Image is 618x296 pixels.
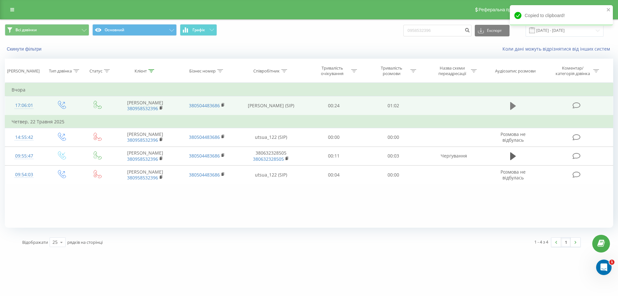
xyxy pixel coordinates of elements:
div: Тривалість очікування [315,65,350,76]
td: [PERSON_NAME] [114,166,176,184]
div: 25 [52,239,58,245]
button: Основний [92,24,177,36]
td: utsua_122 (SIP) [238,166,304,184]
a: 380504483686 [189,102,220,109]
a: 380958532396 [127,156,158,162]
span: Розмова не відбулась [501,131,526,143]
a: 380958532396 [127,175,158,181]
td: 00:00 [304,128,363,147]
div: 1 - 4 з 4 [534,239,548,245]
td: 00:00 [363,128,423,147]
span: Розмова не відбулась [501,169,526,181]
td: 00:00 [363,166,423,184]
td: 00:24 [304,96,363,115]
button: close [606,7,611,13]
td: Четвер, 22 Травня 2025 [5,115,613,128]
div: Клієнт [135,68,147,74]
div: Коментар/категорія дзвінка [554,65,592,76]
a: 380632328505 [253,156,284,162]
td: [PERSON_NAME] [114,96,176,115]
div: 14:55:42 [12,131,37,144]
span: рядків на сторінці [67,239,103,245]
button: Скинути фільтри [5,46,45,52]
button: Всі дзвінки [5,24,89,36]
a: 380958532396 [127,105,158,111]
td: [PERSON_NAME] (SIP) [238,96,304,115]
span: Реферальна програма [479,7,526,12]
input: Пошук за номером [403,25,472,36]
td: Вчора [5,83,613,96]
button: Графік [180,24,217,36]
a: 1 [561,238,571,247]
div: Тривалість розмови [374,65,409,76]
div: Співробітник [253,68,280,74]
td: [PERSON_NAME] [114,147,176,165]
div: Аудіозапис розмови [495,68,536,74]
a: 380504483686 [189,153,220,159]
td: Чергування [423,147,485,165]
td: 00:04 [304,166,363,184]
div: [PERSON_NAME] [7,68,40,74]
div: Бізнес номер [189,68,216,74]
span: Графік [192,28,205,32]
a: 380504483686 [189,172,220,178]
a: 380504483686 [189,134,220,140]
div: Тип дзвінка [49,68,72,74]
td: 01:02 [363,96,423,115]
div: 09:55:47 [12,150,37,162]
div: 17:06:01 [12,99,37,112]
td: [PERSON_NAME] [114,128,176,147]
a: Коли дані можуть відрізнятися вiд інших систем [502,46,613,52]
span: 1 [609,260,614,265]
iframe: Intercom live chat [596,260,612,275]
td: 00:03 [363,147,423,165]
button: Експорт [475,25,510,36]
td: 00:11 [304,147,363,165]
span: Всі дзвінки [15,27,37,33]
div: Copied to clipboard! [510,5,613,26]
div: Статус [89,68,102,74]
td: utsua_122 (SIP) [238,128,304,147]
a: 380958532396 [127,137,158,143]
td: 380632328505 [238,147,304,165]
div: 09:54:03 [12,168,37,181]
span: Відображати [22,239,48,245]
div: Назва схеми переадресації [435,65,469,76]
